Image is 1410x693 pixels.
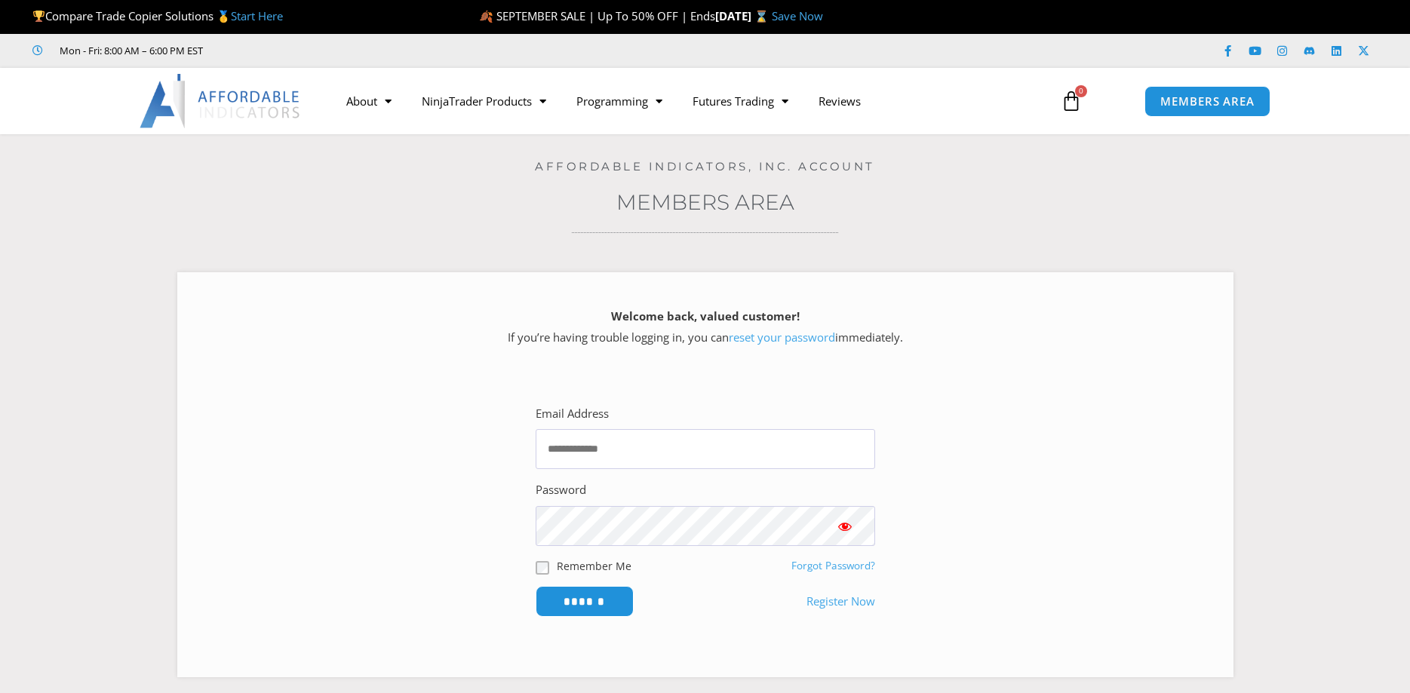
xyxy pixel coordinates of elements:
[536,403,609,425] label: Email Address
[535,159,875,173] a: Affordable Indicators, Inc. Account
[791,559,875,572] a: Forgot Password?
[331,84,407,118] a: About
[611,308,800,324] strong: Welcome back, valued customer!
[536,480,586,501] label: Password
[407,84,561,118] a: NinjaTrader Products
[1160,96,1255,107] span: MEMBERS AREA
[557,558,631,574] label: Remember Me
[224,43,450,58] iframe: Customer reviews powered by Trustpilot
[479,8,715,23] span: 🍂 SEPTEMBER SALE | Up To 50% OFF | Ends
[32,8,283,23] span: Compare Trade Copier Solutions 🥇
[33,11,45,22] img: 🏆
[231,8,283,23] a: Start Here
[616,189,794,215] a: Members Area
[140,74,302,128] img: LogoAI | Affordable Indicators – NinjaTrader
[677,84,803,118] a: Futures Trading
[1075,85,1087,97] span: 0
[815,506,875,546] button: Show password
[803,84,876,118] a: Reviews
[715,8,772,23] strong: [DATE] ⌛
[561,84,677,118] a: Programming
[331,84,1043,118] nav: Menu
[204,306,1207,348] p: If you’re having trouble logging in, you can immediately.
[1144,86,1270,117] a: MEMBERS AREA
[56,41,203,60] span: Mon - Fri: 8:00 AM – 6:00 PM EST
[772,8,823,23] a: Save Now
[1038,79,1104,123] a: 0
[806,591,875,612] a: Register Now
[729,330,835,345] a: reset your password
